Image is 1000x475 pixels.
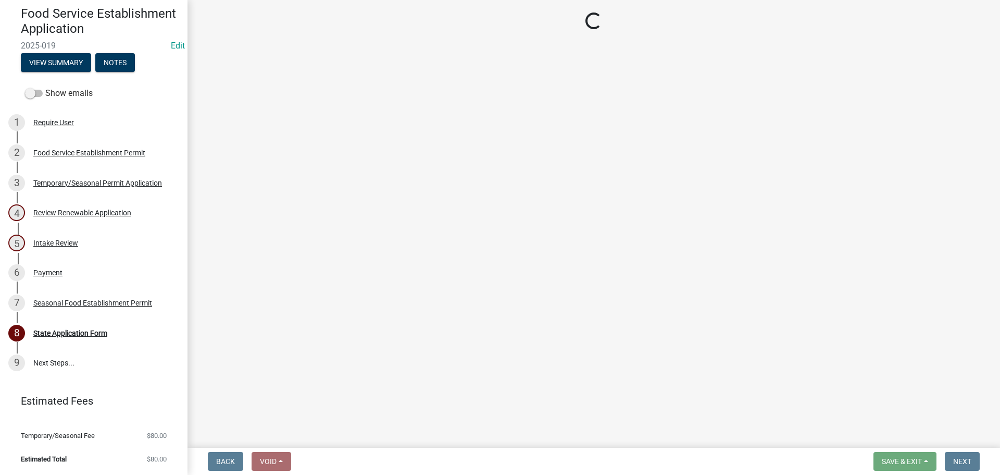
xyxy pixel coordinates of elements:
[8,264,25,281] div: 6
[33,239,78,247] div: Intake Review
[21,41,167,51] span: 2025-019
[8,175,25,191] div: 3
[147,432,167,439] span: $80.00
[252,452,291,471] button: Void
[8,235,25,251] div: 5
[21,6,179,36] h4: Food Service Establishment Application
[8,295,25,311] div: 7
[33,209,131,216] div: Review Renewable Application
[171,41,185,51] a: Edit
[208,452,243,471] button: Back
[8,114,25,131] div: 1
[33,179,162,187] div: Temporary/Seasonal Permit Application
[33,299,152,307] div: Seasonal Food Establishment Permit
[33,149,145,156] div: Food Service Establishment Permit
[21,59,91,67] wm-modal-confirm: Summary
[8,325,25,342] div: 8
[95,53,135,72] button: Notes
[147,456,167,462] span: $80.00
[8,204,25,221] div: 4
[25,87,93,100] label: Show emails
[882,457,922,466] span: Save & Exit
[95,59,135,67] wm-modal-confirm: Notes
[21,456,67,462] span: Estimated Total
[945,452,980,471] button: Next
[33,119,74,126] div: Require User
[171,41,185,51] wm-modal-confirm: Edit Application Number
[953,457,971,466] span: Next
[8,391,171,411] a: Estimated Fees
[8,144,25,161] div: 2
[216,457,235,466] span: Back
[33,269,63,276] div: Payment
[8,355,25,371] div: 9
[21,53,91,72] button: View Summary
[260,457,277,466] span: Void
[873,452,936,471] button: Save & Exit
[33,330,107,337] div: State Application Form
[21,432,95,439] span: Temporary/Seasonal Fee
